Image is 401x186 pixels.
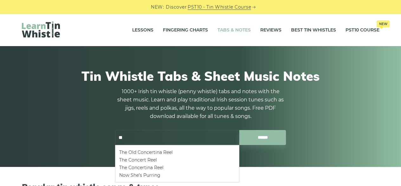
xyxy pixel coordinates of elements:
[119,171,235,179] li: Now She’s Purring
[260,22,281,38] a: Reviews
[22,21,60,38] img: LearnTinWhistle.com
[377,20,390,27] span: New
[119,156,235,164] li: The Concert Reel
[217,22,251,38] a: Tabs & Notes
[119,164,235,171] li: The Concertina Reel
[119,148,235,156] li: The Old Concertina Reel
[291,22,336,38] a: Best Tin Whistles
[163,22,208,38] a: Fingering Charts
[346,22,379,38] a: PST10 CourseNew
[115,87,286,121] p: 1000+ Irish tin whistle (penny whistle) tabs and notes with the sheet music. Learn and play tradi...
[22,68,379,84] h1: Tin Whistle Tabs & Sheet Music Notes
[132,22,153,38] a: Lessons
